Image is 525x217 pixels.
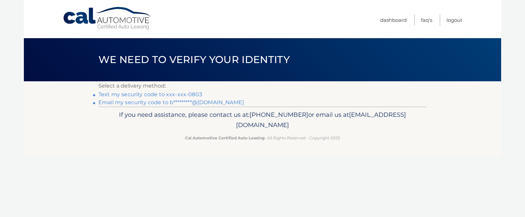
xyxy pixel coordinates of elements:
[421,15,432,26] a: FAQ's
[98,99,244,106] a: Email my security code to b*********@[DOMAIN_NAME]
[103,134,422,141] p: - All Rights Reserved - Copyright 2025
[98,81,427,91] p: Select a delivery method:
[446,15,462,26] a: Logout
[380,15,407,26] a: Dashboard
[250,111,308,118] span: [PHONE_NUMBER]
[63,7,152,30] a: Cal Automotive
[98,91,202,98] a: Text my security code to xxx-xxx-0803
[103,109,422,131] p: If you need assistance, please contact us at: or email us at
[185,135,264,140] strong: Cal Automotive Certified Auto Leasing
[98,53,290,66] span: We need to verify your identity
